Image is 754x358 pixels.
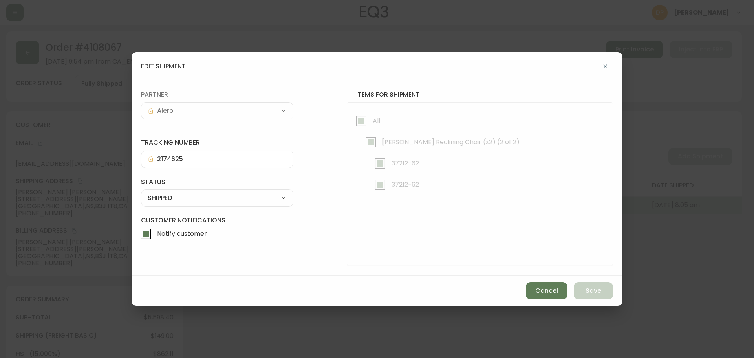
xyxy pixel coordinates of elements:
label: tracking number [141,138,293,147]
input: Select [157,107,277,115]
span: Notify customer [157,229,207,238]
span: Cancel [535,286,558,295]
label: Customer Notifications [141,216,293,243]
button: Cancel [526,282,567,299]
label: partner [141,90,293,99]
h4: items for shipment [347,90,613,99]
h4: edit shipment [141,62,186,71]
label: status [141,178,293,186]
